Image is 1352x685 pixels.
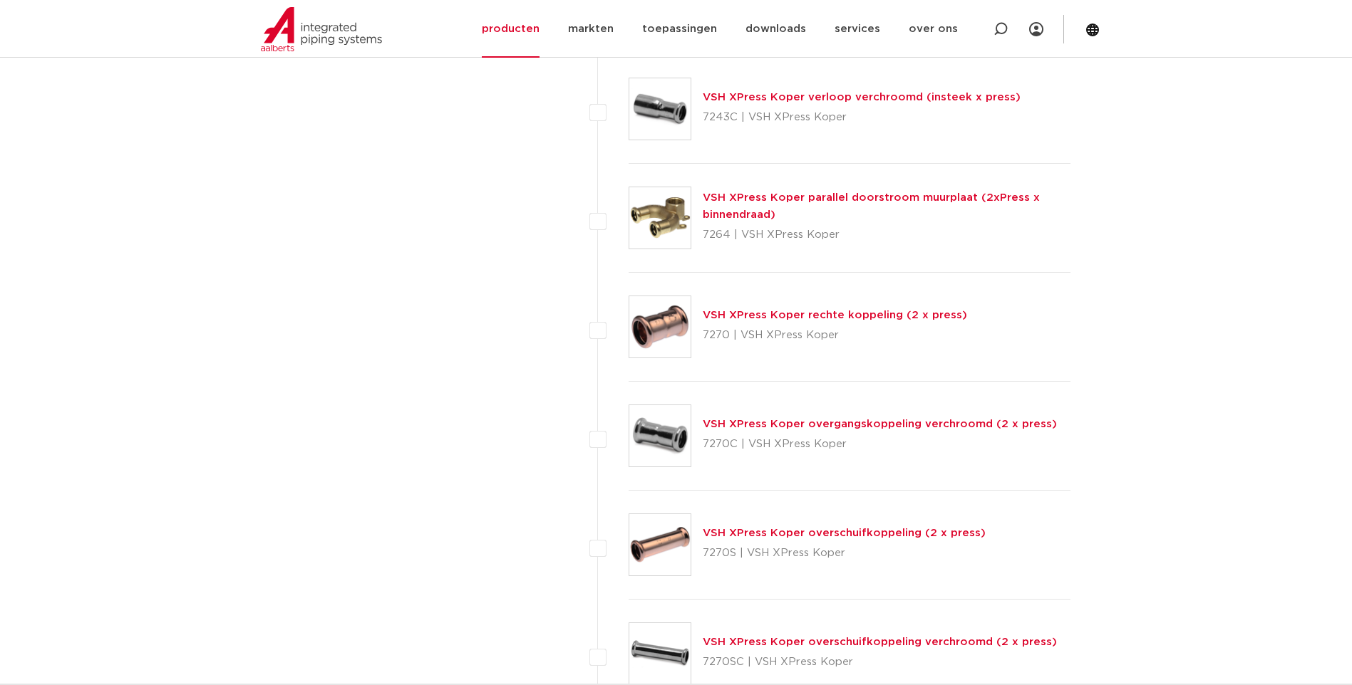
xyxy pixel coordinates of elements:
[703,433,1057,456] p: 7270C | VSH XPress Koper
[703,637,1057,647] a: VSH XPress Koper overschuifkoppeling verchroomd (2 x press)
[629,78,691,140] img: Thumbnail for VSH XPress Koper verloop verchroomd (insteek x press)
[703,651,1057,674] p: 7270SC | VSH XPress Koper
[703,310,967,320] a: VSH XPress Koper rechte koppeling (2 x press)
[703,106,1021,129] p: 7243C | VSH XPress Koper
[629,296,691,357] img: Thumbnail for VSH XPress Koper rechte koppeling (2 x press)
[703,528,986,538] a: VSH XPress Koper overschuifkoppeling (2 x press)
[703,224,1071,246] p: 7264 | VSH XPress Koper
[629,405,691,466] img: Thumbnail for VSH XPress Koper overgangskoppeling verchroomd (2 x press)
[629,623,691,684] img: Thumbnail for VSH XPress Koper overschuifkoppeling verchroomd (2 x press)
[703,192,1040,220] a: VSH XPress Koper parallel doorstroom muurplaat (2xPress x binnendraad)
[703,419,1057,429] a: VSH XPress Koper overgangskoppeling verchroomd (2 x press)
[703,324,967,347] p: 7270 | VSH XPress Koper
[629,514,691,575] img: Thumbnail for VSH XPress Koper overschuifkoppeling (2 x press)
[703,92,1021,103] a: VSH XPress Koper verloop verchroomd (insteek x press)
[703,542,986,565] p: 7270S | VSH XPress Koper
[629,187,691,249] img: Thumbnail for VSH XPress Koper parallel doorstroom muurplaat (2xPress x binnendraad)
